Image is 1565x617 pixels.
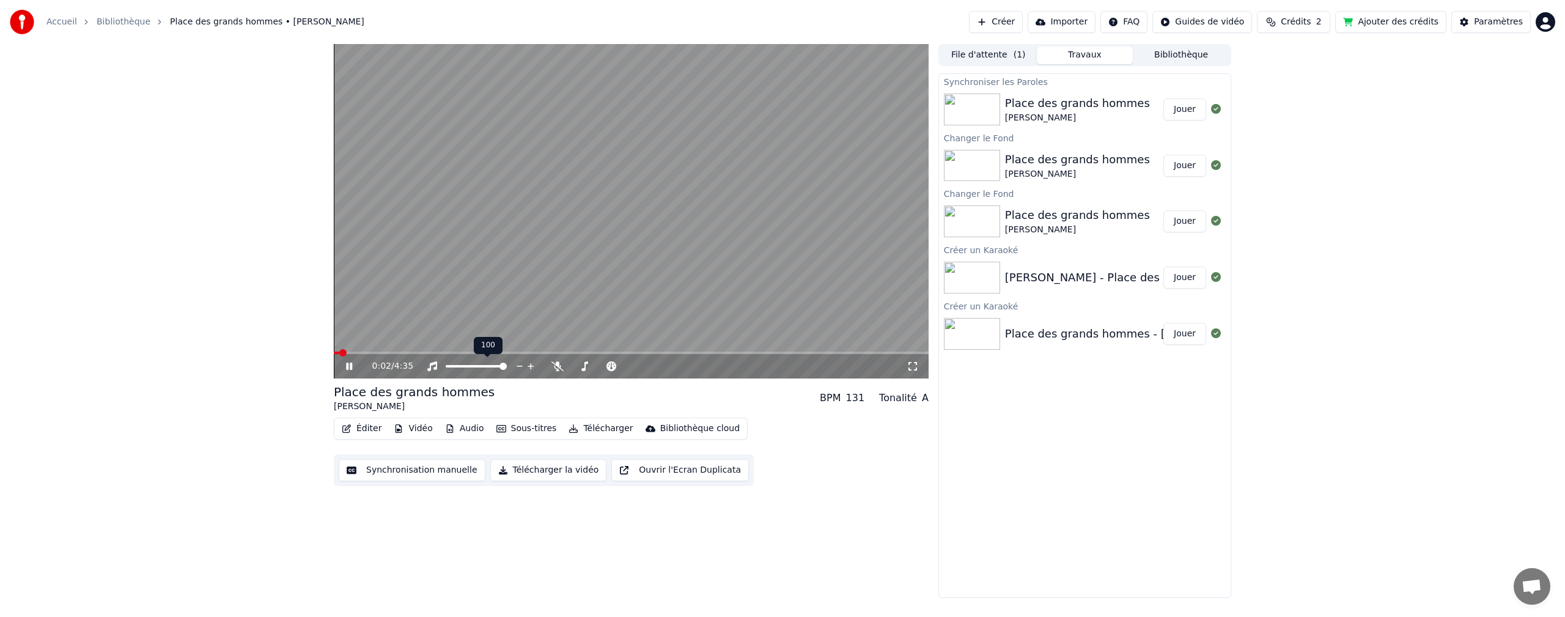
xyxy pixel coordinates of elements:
button: Vidéo [389,420,437,437]
div: Changer le Fond [939,186,1231,201]
button: Bibliothèque [1133,46,1229,64]
span: 2 [1316,16,1322,28]
span: 4:35 [394,360,413,372]
button: Créer [969,11,1023,33]
button: Jouer [1163,155,1206,177]
button: Télécharger la vidéo [490,459,607,481]
div: Place des grands hommes [1005,95,1150,112]
div: BPM [820,391,841,405]
button: Travaux [1037,46,1133,64]
div: A [922,391,929,405]
button: Audio [440,420,489,437]
div: [PERSON_NAME] [1005,168,1150,180]
button: Télécharger [564,420,638,437]
button: Crédits2 [1257,11,1330,33]
span: Crédits [1281,16,1311,28]
div: / [372,360,402,372]
button: Paramètres [1451,11,1531,33]
div: [PERSON_NAME] [1005,112,1150,124]
a: Bibliothèque [97,16,150,28]
div: Place des grands hommes - [PERSON_NAME] [1005,325,1252,342]
div: Place des grands hommes [334,383,495,401]
button: Synchronisation manuelle [339,459,485,481]
button: Importer [1028,11,1095,33]
button: Éditer [337,420,386,437]
div: Synchroniser les Paroles [939,74,1231,89]
div: Tonalité [879,391,917,405]
button: Guides de vidéo [1152,11,1252,33]
div: Place des grands hommes [1005,151,1150,168]
div: Paramètres [1474,16,1523,28]
div: Créer un Karaoké [939,298,1231,313]
button: Jouer [1163,267,1206,289]
div: Créer un Karaoké [939,242,1231,257]
nav: breadcrumb [46,16,364,28]
div: [PERSON_NAME] - Place des grands hommes [1005,269,1252,286]
span: 0:02 [372,360,391,372]
span: ( 1 ) [1014,49,1026,61]
button: Jouer [1163,323,1206,345]
div: [PERSON_NAME] [334,401,495,413]
div: 100 [474,337,503,354]
div: Place des grands hommes [1005,207,1150,224]
span: Place des grands hommes • [PERSON_NAME] [170,16,364,28]
img: youka [10,10,34,34]
button: File d'attente [940,46,1037,64]
a: Accueil [46,16,77,28]
button: Ouvrir l'Ecran Duplicata [611,459,749,481]
div: Bibliothèque cloud [660,423,740,435]
button: Sous-titres [492,420,562,437]
button: Jouer [1163,98,1206,120]
button: Ajouter des crédits [1335,11,1446,33]
div: [PERSON_NAME] [1005,224,1150,236]
div: Changer le Fond [939,130,1231,145]
div: 131 [846,391,865,405]
button: FAQ [1100,11,1147,33]
a: Ouvrir le chat [1514,568,1550,605]
button: Jouer [1163,210,1206,232]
